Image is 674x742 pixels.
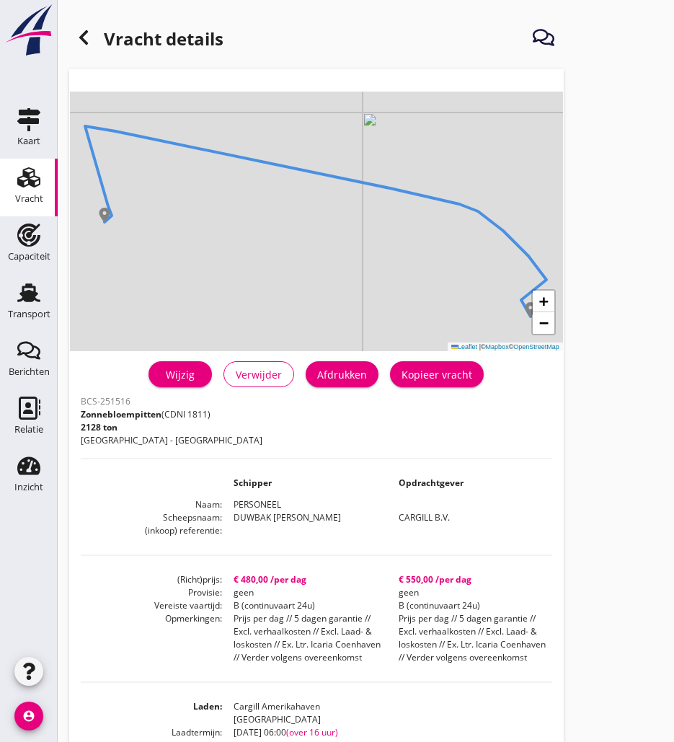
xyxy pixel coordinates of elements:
[3,4,55,57] img: logo-small.a267ee39.svg
[81,726,222,739] dt: Laadtermijn
[306,361,378,387] button: Afdrukken
[539,314,549,332] span: −
[448,343,563,352] div: © ©
[81,700,222,726] dt: Laden
[81,498,222,511] dt: Naam
[9,367,50,376] div: Berichten
[223,361,294,387] button: Verwijder
[387,586,552,599] dd: geen
[222,612,387,664] dd: Prijs per dag // 5 dagen garantie // Excl. verhaalkosten // Excl. Laad- & loskosten // Ex. Ltr. I...
[539,292,549,310] span: +
[81,408,262,421] p: (CDNI 1811)
[390,361,484,387] button: Kopieer vracht
[81,395,130,407] span: BCS-251516
[81,434,262,447] p: [GEOGRAPHIC_DATA] - [GEOGRAPHIC_DATA]
[387,511,552,524] dd: CARGILL B.V.
[387,612,552,664] dd: Prijs per dag // 5 dagen garantie // Excl. verhaalkosten // Excl. Laad- & loskosten // Ex. Ltr. I...
[513,343,559,350] a: OpenStreetMap
[222,726,552,739] dd: [DATE] 06:00
[15,194,43,203] div: Vracht
[286,726,338,738] span: (over 16 uur)
[81,573,222,586] dt: (Richt)prijs
[479,343,481,350] span: |
[402,367,472,382] div: Kopieer vracht
[222,498,552,511] dd: PERSONEEL
[486,343,509,350] a: Mapbox
[222,700,552,726] dd: Cargill Amerikahaven [GEOGRAPHIC_DATA]
[81,599,222,612] dt: Vereiste vaartijd
[160,367,200,382] div: Wijzig
[387,477,552,490] dd: Opdrachtgever
[81,408,161,420] span: Zonnebloempitten
[14,425,43,434] div: Relatie
[69,23,223,58] h1: Vracht details
[8,252,50,261] div: Capaciteit
[533,312,554,334] a: Zoom out
[451,343,477,350] a: Leaflet
[148,361,212,387] a: Wijzig
[222,599,387,612] dd: B (continuvaart 24u)
[236,367,282,382] div: Verwijder
[14,702,43,730] i: account_circle
[17,136,40,146] div: Kaart
[8,309,50,319] div: Transport
[14,482,43,492] div: Inzicht
[222,511,387,524] dd: DUWBAK [PERSON_NAME]
[222,586,387,599] dd: geen
[317,367,367,382] div: Afdrukken
[81,612,222,664] dt: Opmerkingen
[222,477,387,490] dd: Schipper
[533,291,554,312] a: Zoom in
[81,511,222,524] dt: Scheepsnaam
[81,421,262,434] p: 2128 ton
[222,573,387,586] dd: € 480,00 /per dag
[387,599,552,612] dd: B (continuvaart 24u)
[81,586,222,599] dt: Provisie
[523,302,538,317] img: Marker
[81,524,222,537] dt: (inkoop) referentie
[387,573,552,586] dd: € 550,00 /per dag
[97,208,112,222] img: Marker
